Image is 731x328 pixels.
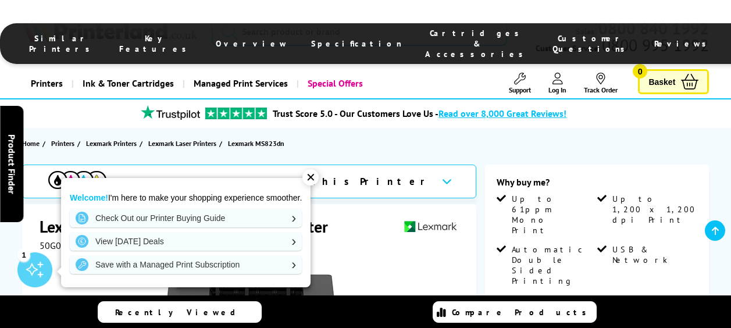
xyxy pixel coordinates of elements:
span: Lexmark Laser Printers [148,137,216,149]
a: Special Offers [297,69,372,98]
a: View [DATE] Deals [70,232,302,251]
span: Log In [548,85,566,94]
a: Printers [51,137,77,149]
span: Overview [216,38,288,49]
span: Lexmark Printers [86,137,137,149]
img: trustpilot rating [135,105,205,120]
span: Cartridges & Accessories [425,28,529,59]
a: Lexmark MS823dn [228,137,287,149]
span: Support [509,85,531,94]
a: Printers [22,69,72,98]
span: 0 [633,64,647,79]
span: Key Features [119,33,192,54]
p: I'm here to make your shopping experience smoother. [70,192,302,203]
span: Customer Questions [552,33,631,54]
div: 1 [17,248,30,261]
span: 50G0225 [40,240,77,251]
a: Managed Print Services [183,69,297,98]
a: Basket 0 [638,69,709,94]
span: Up to 1,200 x 1,200 dpi Print [612,194,696,225]
span: Product Finder [6,134,17,194]
span: Read over 8,000 Great Reviews! [438,108,566,119]
span: Compare Products [452,307,593,318]
span: Up to 61ppm Mono Print [512,194,595,236]
span: Automatic Double Sided Printing [512,244,595,286]
strong: Welcome! [70,193,108,202]
div: Why buy me? [497,176,697,194]
span: Basket [648,74,675,90]
a: Lexmark Printers [86,137,140,149]
img: trustpilot rating [205,108,267,119]
a: Compare Products [433,301,597,323]
span: Specification [311,38,402,49]
a: Trust Score 5.0 - Our Customers Love Us -Read over 8,000 Great Reviews! [273,108,566,119]
img: View Cartridges [48,171,106,189]
a: Save with a Managed Print Subscription [70,255,302,274]
a: Home [22,137,42,149]
a: Lexmark Laser Printers [148,137,219,149]
span: Lexmark MS823dn [228,137,284,149]
span: USB & Network [612,244,696,265]
a: Log In [548,73,566,94]
a: Ink & Toner Cartridges [72,69,183,98]
a: Support [509,73,531,94]
a: Check Out our Printer Buying Guide [70,209,302,227]
div: ✕ [302,169,319,186]
span: Reviews [654,38,712,49]
a: Recently Viewed [98,301,262,323]
span: Recently Viewed [115,307,247,318]
span: Home [22,137,40,149]
span: Similar Printers [29,33,96,54]
img: Lexmark [404,216,457,237]
span: Ink & Toner Cartridges [83,69,174,98]
a: Track Order [584,73,618,94]
span: Printers [51,137,74,149]
h1: Lexmark MS823dn A4 Mono Laser Printer [40,216,340,237]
